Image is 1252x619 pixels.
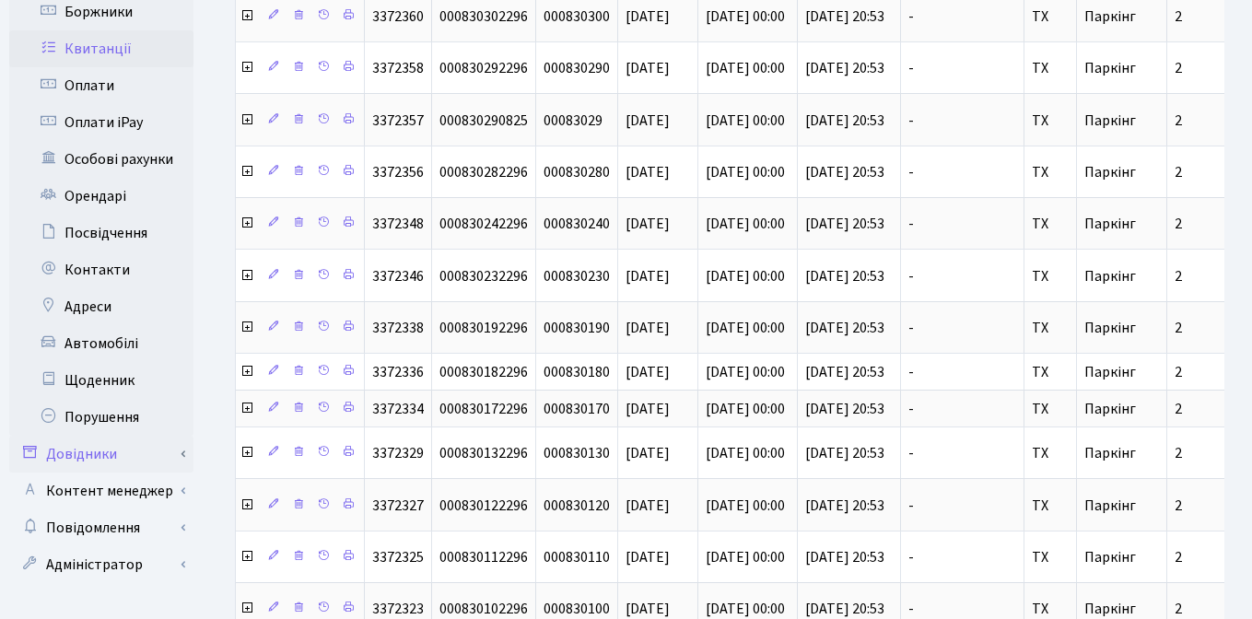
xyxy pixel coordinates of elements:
[544,599,610,619] span: 000830100
[805,58,884,78] span: [DATE] 20:53
[439,266,528,286] span: 000830232296
[1032,402,1069,416] span: ТХ
[439,443,528,463] span: 000830132296
[1175,599,1182,619] span: 2
[626,6,670,27] span: [DATE]
[372,162,424,182] span: 3372356
[626,162,670,182] span: [DATE]
[805,547,884,567] span: [DATE] 20:53
[706,362,785,382] span: [DATE] 00:00
[1175,547,1182,567] span: 2
[9,509,193,546] a: Повідомлення
[9,104,193,141] a: Оплати iPay
[372,6,424,27] span: 3372360
[706,599,785,619] span: [DATE] 00:00
[372,496,424,516] span: 3372327
[9,325,193,362] a: Автомобілі
[9,215,193,251] a: Посвідчення
[9,178,193,215] a: Орендарі
[439,399,528,419] span: 000830172296
[908,269,1016,284] span: -
[372,266,424,286] span: 3372346
[9,288,193,325] a: Адреси
[439,318,528,338] span: 000830192296
[544,266,610,286] span: 000830230
[1175,111,1182,131] span: 2
[372,599,424,619] span: 3372323
[1032,9,1069,24] span: ТХ
[372,318,424,338] span: 3372338
[1032,165,1069,180] span: ТХ
[805,214,884,234] span: [DATE] 20:53
[626,266,670,286] span: [DATE]
[372,111,424,131] span: 3372357
[908,402,1016,416] span: -
[544,443,610,463] span: 000830130
[439,214,528,234] span: 000830242296
[1032,113,1069,128] span: ТХ
[706,399,785,419] span: [DATE] 00:00
[706,162,785,182] span: [DATE] 00:00
[1084,6,1136,27] span: Паркінг
[9,399,193,436] a: Порушення
[544,318,610,338] span: 000830190
[9,67,193,104] a: Оплати
[1175,162,1182,182] span: 2
[706,318,785,338] span: [DATE] 00:00
[1032,61,1069,76] span: ТХ
[544,111,603,131] span: 00083029
[626,318,670,338] span: [DATE]
[544,58,610,78] span: 000830290
[1175,318,1182,338] span: 2
[1175,443,1182,463] span: 2
[1084,399,1136,419] span: Паркінг
[1084,214,1136,234] span: Паркінг
[1032,269,1069,284] span: ТХ
[706,266,785,286] span: [DATE] 00:00
[1032,321,1069,335] span: ТХ
[1084,266,1136,286] span: Паркінг
[626,58,670,78] span: [DATE]
[626,599,670,619] span: [DATE]
[908,550,1016,565] span: -
[372,214,424,234] span: 3372348
[1084,318,1136,338] span: Паркінг
[1084,599,1136,619] span: Паркінг
[544,547,610,567] span: 000830110
[9,141,193,178] a: Особові рахунки
[1032,216,1069,231] span: ТХ
[626,547,670,567] span: [DATE]
[908,165,1016,180] span: -
[1032,601,1069,616] span: ТХ
[805,443,884,463] span: [DATE] 20:53
[544,362,610,382] span: 000830180
[908,446,1016,461] span: -
[9,251,193,288] a: Контакти
[1175,214,1182,234] span: 2
[439,599,528,619] span: 000830102296
[908,9,1016,24] span: -
[372,547,424,567] span: 3372325
[1175,6,1182,27] span: 2
[706,6,785,27] span: [DATE] 00:00
[626,362,670,382] span: [DATE]
[1175,266,1182,286] span: 2
[1032,498,1069,513] span: ТХ
[1175,362,1182,382] span: 2
[1084,547,1136,567] span: Паркінг
[1175,399,1182,419] span: 2
[706,547,785,567] span: [DATE] 00:00
[439,111,528,131] span: 000830290825
[908,601,1016,616] span: -
[706,214,785,234] span: [DATE] 00:00
[908,498,1016,513] span: -
[439,547,528,567] span: 000830112296
[439,162,528,182] span: 000830282296
[372,58,424,78] span: 3372358
[9,362,193,399] a: Щоденник
[1032,550,1069,565] span: ТХ
[805,599,884,619] span: [DATE] 20:53
[439,496,528,516] span: 000830122296
[372,399,424,419] span: 3372334
[439,58,528,78] span: 000830292296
